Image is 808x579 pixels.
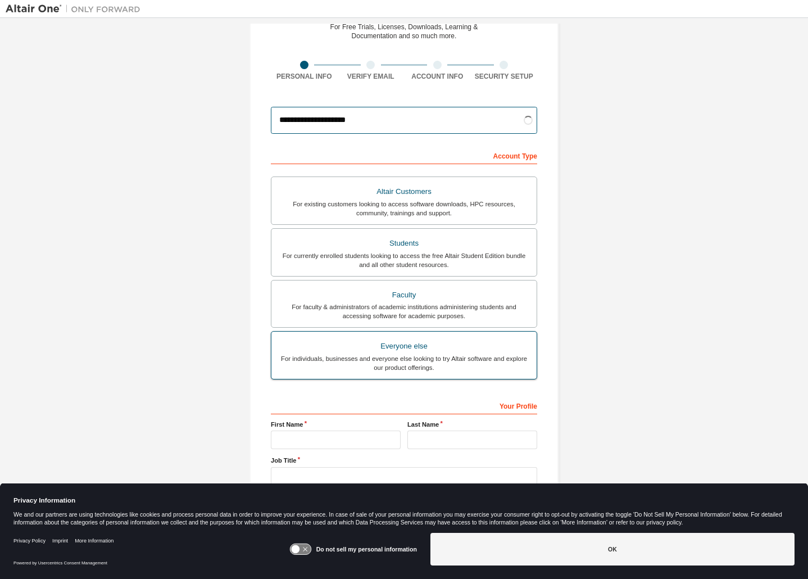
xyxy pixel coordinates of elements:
label: Job Title [271,456,537,465]
div: Faculty [278,287,530,303]
div: For Free Trials, Licenses, Downloads, Learning & Documentation and so much more. [330,22,478,40]
div: Your Profile [271,396,537,414]
label: First Name [271,420,401,429]
div: Account Info [404,72,471,81]
div: Verify Email [338,72,405,81]
div: Everyone else [278,338,530,354]
div: Students [278,236,530,251]
label: Last Name [407,420,537,429]
div: Security Setup [471,72,538,81]
div: Account Type [271,146,537,164]
div: For currently enrolled students looking to access the free Altair Student Edition bundle and all ... [278,251,530,269]
div: Altair Customers [278,184,530,200]
div: Personal Info [271,72,338,81]
div: For faculty & administrators of academic institutions administering students and accessing softwa... [278,302,530,320]
div: For individuals, businesses and everyone else looking to try Altair software and explore our prod... [278,354,530,372]
img: Altair One [6,3,146,15]
div: For existing customers looking to access software downloads, HPC resources, community, trainings ... [278,200,530,218]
